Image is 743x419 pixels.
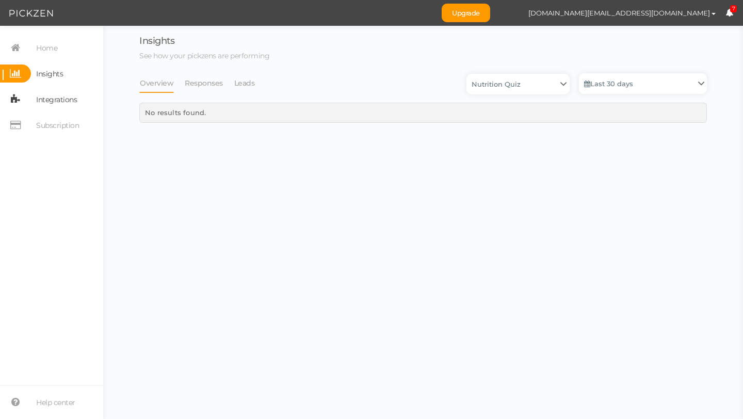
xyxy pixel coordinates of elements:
[579,73,707,94] a: Last 30 days
[500,4,519,22] img: 7913138092eedc099e0568076a288a60
[36,40,57,56] span: Home
[9,7,53,20] img: Pickzen logo
[36,91,77,108] span: Integrations
[145,108,206,117] span: No results found.
[234,73,266,93] li: Leads
[36,66,63,82] span: Insights
[139,35,174,46] span: Insights
[234,73,255,93] a: Leads
[139,73,174,93] a: Overview
[730,5,737,13] span: 7
[519,4,725,22] button: [DOMAIN_NAME][EMAIL_ADDRESS][DOMAIN_NAME]
[184,73,234,93] li: Responses
[528,9,710,17] span: [DOMAIN_NAME][EMAIL_ADDRESS][DOMAIN_NAME]
[36,394,75,411] span: Help center
[139,73,184,93] li: Overview
[442,4,490,22] a: Upgrade
[36,117,79,134] span: Subscription
[184,73,223,93] a: Responses
[139,51,269,60] span: See how your pickzens are performing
